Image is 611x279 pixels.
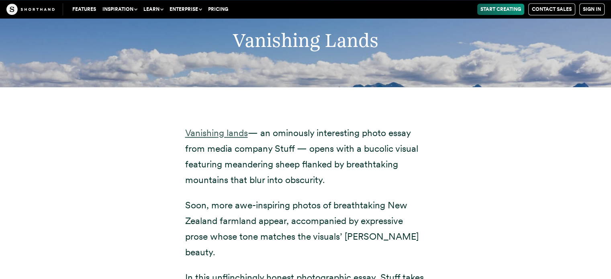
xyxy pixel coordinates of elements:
p: Soon, more awe-inspiring photos of breathtaking New Zealand farmland appear, accompanied by expre... [185,198,426,260]
button: Enterprise [166,4,205,15]
a: Contact Sales [528,3,575,15]
button: Inspiration [99,4,140,15]
img: The Craft [6,4,55,15]
a: Features [69,4,99,15]
a: Vanishing lands [185,127,248,138]
p: — an ominously interesting photo essay from media company Stuff — opens with a bucolic visual fea... [185,125,426,188]
a: Start Creating [477,4,524,15]
h2: Vanishing Lands [78,29,533,52]
button: Learn [140,4,166,15]
a: Sign in [579,3,605,15]
a: Pricing [205,4,231,15]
